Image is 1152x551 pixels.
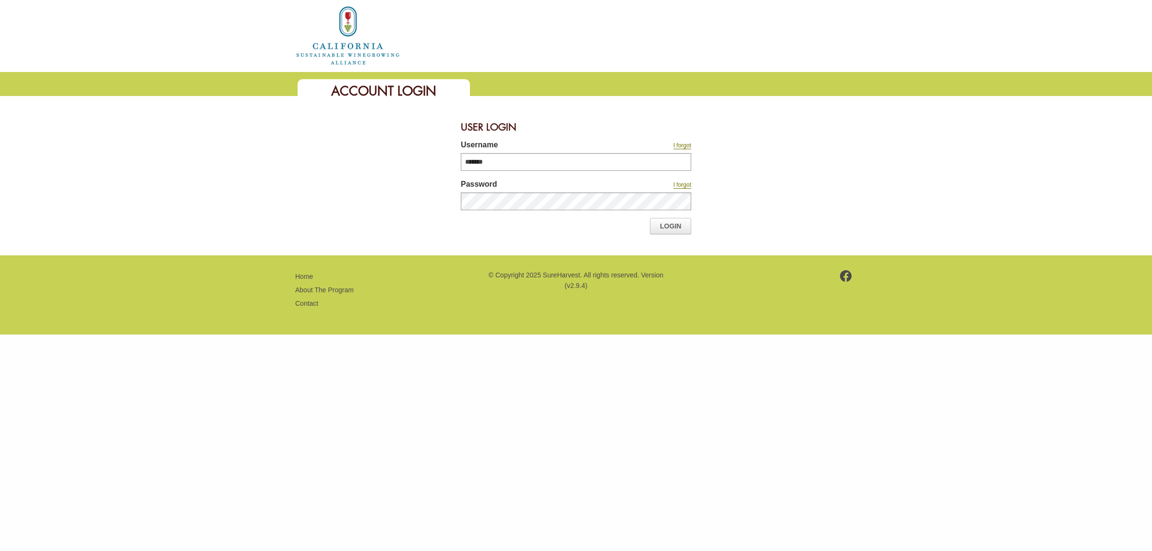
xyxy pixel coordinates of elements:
img: logo_cswa2x.png [295,5,401,66]
label: Password [461,179,610,192]
a: Contact [295,299,318,307]
img: footer-facebook.png [840,270,852,282]
a: Login [650,218,691,234]
a: Home [295,273,313,280]
span: Account Login [331,83,436,99]
label: Username [461,139,610,153]
p: © Copyright 2025 SureHarvest. All rights reserved. Version (v2.9.4) [487,270,665,291]
div: User Login [461,115,691,139]
a: About The Program [295,286,354,294]
a: Home [295,31,401,39]
a: I forgot [673,181,691,189]
a: I forgot [673,142,691,149]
